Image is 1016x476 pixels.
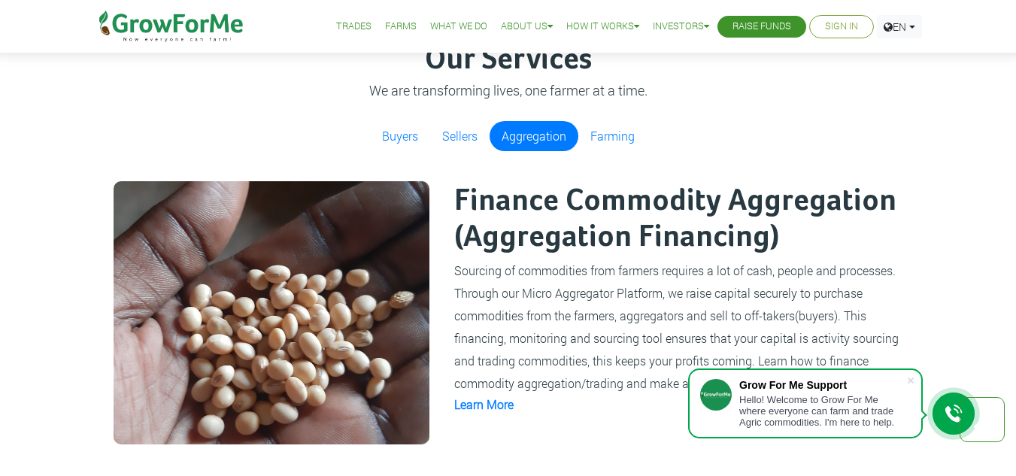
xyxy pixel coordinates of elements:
p: We are transforming lives, one farmer at a time. [105,80,912,101]
h2: Finance Commodity Aggregation (Aggregation Financing) [454,183,901,256]
a: Sign In [825,19,858,35]
a: Aggregation [490,121,578,151]
small: Sourcing of commodities from farmers requires a lot of cash, people and processes. Through our Mi... [454,262,899,391]
a: Farming [578,121,647,151]
a: Buyers [370,121,430,151]
a: EN [877,15,922,38]
a: Raise Funds [732,19,791,35]
a: Learn More [454,396,514,412]
div: Hello! Welcome to Grow For Me where everyone can farm and trade Agric commodities. I'm here to help. [739,394,906,428]
a: About Us [501,19,553,35]
a: Sellers [430,121,490,151]
a: What We Do [430,19,487,35]
h3: Our Services [105,42,912,78]
img: growforme image [114,181,429,444]
a: Farms [385,19,417,35]
a: How it Works [566,19,639,35]
a: Trades [336,19,372,35]
div: Grow For Me Support [739,379,906,391]
a: Investors [653,19,709,35]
